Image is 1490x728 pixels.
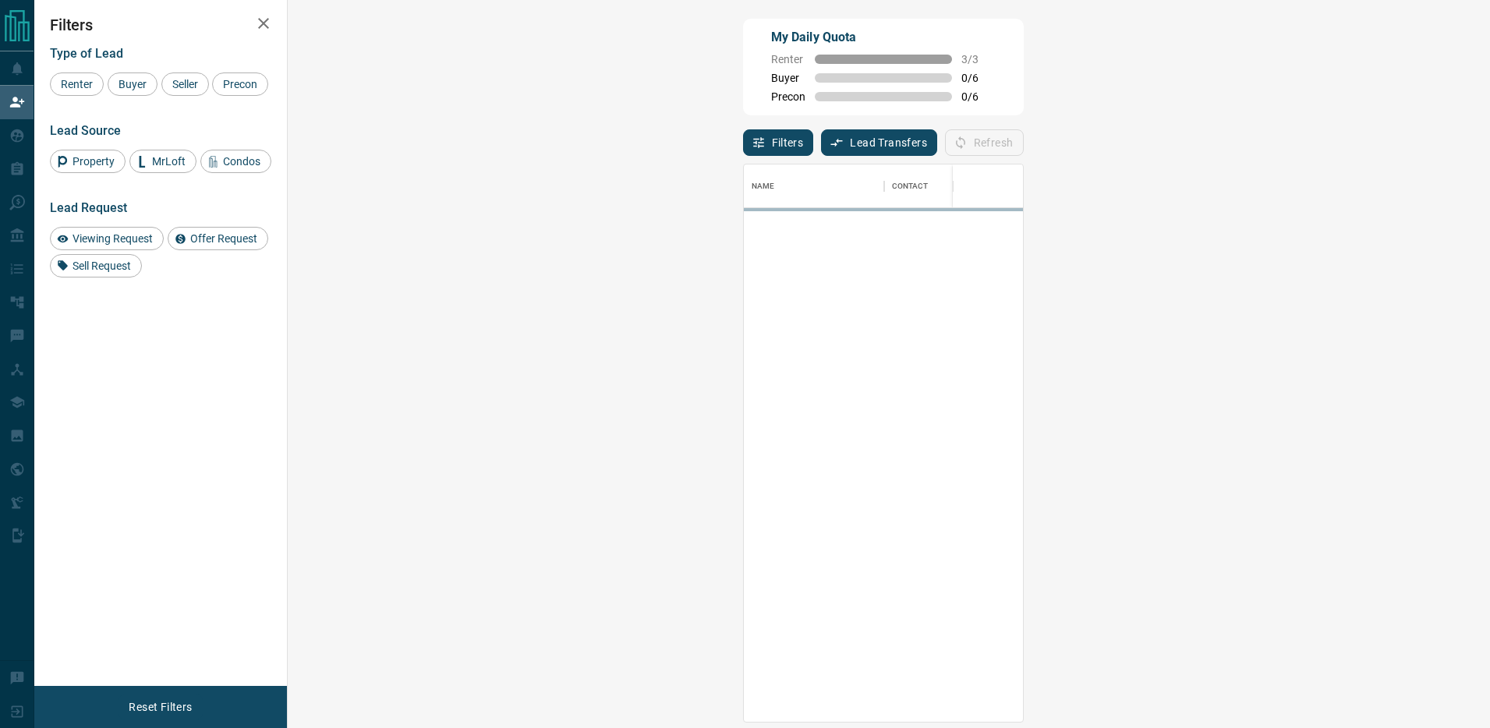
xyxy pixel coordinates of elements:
[200,150,271,173] div: Condos
[771,90,805,103] span: Precon
[50,200,127,215] span: Lead Request
[129,150,196,173] div: MrLoft
[108,72,157,96] div: Buyer
[50,72,104,96] div: Renter
[212,72,268,96] div: Precon
[961,53,996,65] span: 3 / 3
[67,232,158,245] span: Viewing Request
[771,53,805,65] span: Renter
[752,164,775,208] div: Name
[744,164,884,208] div: Name
[884,164,1009,208] div: Contact
[892,164,929,208] div: Contact
[743,129,814,156] button: Filters
[147,155,191,168] span: MrLoft
[771,28,996,47] p: My Daily Quota
[50,150,126,173] div: Property
[161,72,209,96] div: Seller
[50,123,121,138] span: Lead Source
[961,90,996,103] span: 0 / 6
[961,72,996,84] span: 0 / 6
[167,78,204,90] span: Seller
[119,694,202,720] button: Reset Filters
[50,16,271,34] h2: Filters
[771,72,805,84] span: Buyer
[168,227,268,250] div: Offer Request
[50,254,142,277] div: Sell Request
[113,78,152,90] span: Buyer
[55,78,98,90] span: Renter
[821,129,937,156] button: Lead Transfers
[50,227,164,250] div: Viewing Request
[67,260,136,272] span: Sell Request
[67,155,120,168] span: Property
[218,155,266,168] span: Condos
[50,46,123,61] span: Type of Lead
[218,78,263,90] span: Precon
[185,232,263,245] span: Offer Request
